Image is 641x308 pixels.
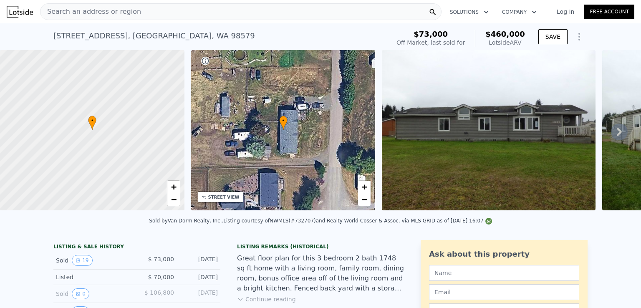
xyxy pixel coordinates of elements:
span: • [279,117,288,124]
span: + [362,182,367,192]
div: Listed [56,273,130,281]
a: Zoom in [167,181,180,193]
div: Sold by Van Dorm Realty, Inc. . [149,218,223,224]
a: Zoom in [358,181,371,193]
input: Name [429,265,579,281]
input: Email [429,284,579,300]
span: − [362,194,367,204]
span: $460,000 [485,30,525,38]
button: Solutions [443,5,495,20]
a: Log In [547,8,584,16]
div: STREET VIEW [208,194,240,200]
span: − [171,194,176,204]
div: Great floor plan for this 3 bedroom 2 bath 1748 sq ft home with a living room, family room, dinin... [237,253,404,293]
img: Sale: 131102463 Parcel: 97156963 [382,50,596,210]
div: Listing Remarks (Historical) [237,243,404,250]
div: Sold [56,288,130,299]
a: Zoom out [167,193,180,206]
button: Company [495,5,543,20]
span: Search an address or region [40,7,141,17]
button: Continue reading [237,295,296,303]
div: • [279,116,288,130]
div: Lotside ARV [485,38,525,47]
div: Ask about this property [429,248,579,260]
a: Zoom out [358,193,371,206]
button: View historical data [72,288,89,299]
div: • [88,116,96,130]
span: • [88,117,96,124]
div: Off Market, last sold for [396,38,465,47]
span: + [171,182,176,192]
div: [DATE] [181,273,218,281]
span: $ 106,800 [144,289,174,296]
button: SAVE [538,29,568,44]
div: Sold [56,255,130,266]
div: [DATE] [181,255,218,266]
button: Show Options [571,28,588,45]
div: [STREET_ADDRESS] , [GEOGRAPHIC_DATA] , WA 98579 [53,30,255,42]
img: Lotside [7,6,33,18]
img: NWMLS Logo [485,218,492,225]
div: [DATE] [181,288,218,299]
a: Free Account [584,5,634,19]
div: LISTING & SALE HISTORY [53,243,220,252]
button: View historical data [72,255,92,266]
div: Listing courtesy of NWMLS (#732707) and Realty World Cosser & Assoc. via MLS GRID as of [DATE] 16:07 [223,218,492,224]
span: $ 70,000 [148,274,174,280]
span: $ 73,000 [148,256,174,263]
span: $73,000 [414,30,448,38]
